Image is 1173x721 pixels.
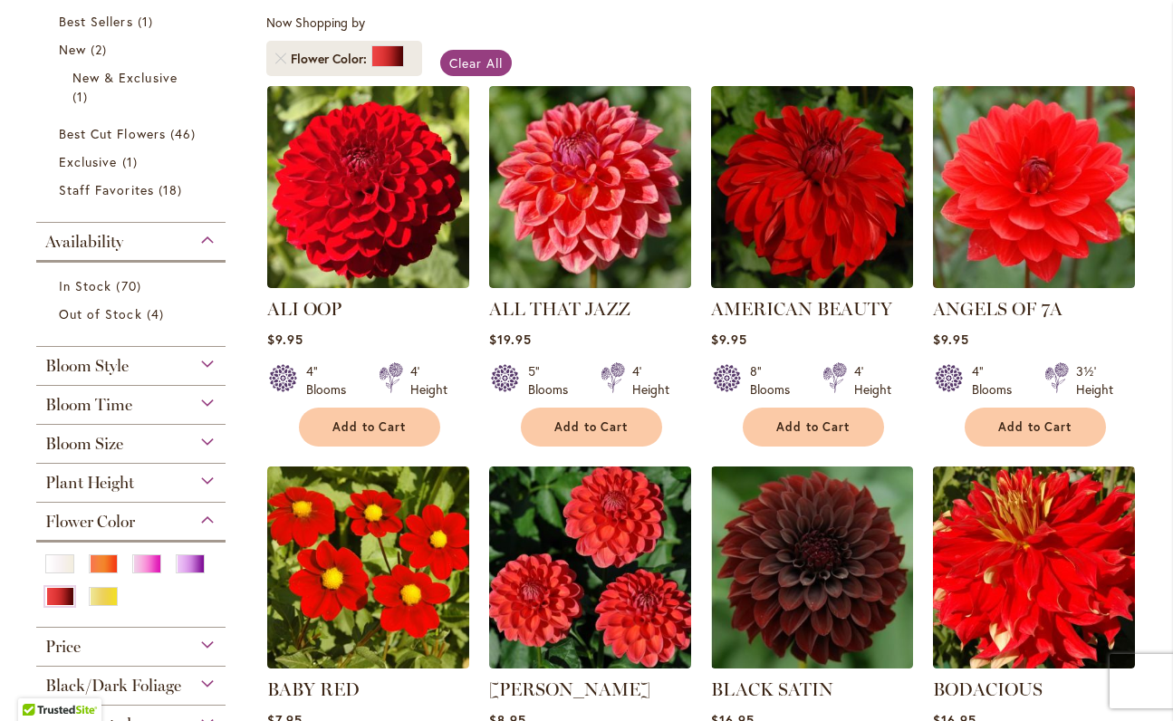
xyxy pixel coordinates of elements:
a: BODACIOUS [933,655,1135,672]
span: Best Sellers [59,13,133,30]
a: [PERSON_NAME] [489,678,650,700]
a: Remove Flower Color Red [275,53,286,64]
span: $9.95 [711,331,747,348]
a: New &amp; Exclusive [72,68,194,106]
span: Bloom Size [45,434,123,454]
span: Exclusive [59,153,117,170]
a: ANGELS OF 7A [933,298,1062,320]
button: Add to Cart [299,408,440,447]
span: Black/Dark Foliage [45,676,181,696]
button: Add to Cart [521,408,662,447]
a: AMERICAN BEAUTY [711,274,913,292]
img: AMERICAN BEAUTY [711,86,913,288]
span: $19.95 [489,331,532,348]
span: 70 [116,276,145,295]
span: 2 [91,40,111,59]
span: 1 [72,87,92,106]
a: ALI OOP [267,274,469,292]
div: 8" Blooms [750,362,801,399]
span: Staff Favorites [59,181,154,198]
a: Out of Stock 4 [59,304,207,323]
a: ANGELS OF 7A [933,274,1135,292]
span: Add to Cart [554,419,629,435]
div: 5" Blooms [528,362,579,399]
div: 4' Height [632,362,669,399]
iframe: Launch Accessibility Center [14,657,64,707]
a: BABY RED [267,655,469,672]
span: Add to Cart [332,419,407,435]
a: BABY RED [267,678,360,700]
div: 4" Blooms [972,362,1023,399]
a: BLACK SATIN [711,678,833,700]
span: New & Exclusive [72,69,178,86]
img: BLACK SATIN [711,466,913,668]
span: Availability [45,232,123,252]
span: 1 [122,152,142,171]
span: 18 [159,180,187,199]
span: 4 [147,304,168,323]
a: New [59,40,207,59]
a: BODACIOUS [933,678,1043,700]
a: ALI OOP [267,298,341,320]
a: Staff Favorites [59,180,207,199]
a: In Stock 70 [59,276,207,295]
span: Flower Color [291,50,371,68]
span: Price [45,637,81,657]
img: ALL THAT JAZZ [489,86,691,288]
span: New [59,41,86,58]
img: ALI OOP [267,86,469,288]
span: $9.95 [267,331,303,348]
span: $9.95 [933,331,969,348]
a: Clear All [440,50,512,76]
img: ANGELS OF 7A [933,86,1135,288]
img: BODACIOUS [933,466,1135,668]
span: Bloom Style [45,356,129,376]
div: 3½' Height [1076,362,1113,399]
span: Out of Stock [59,305,142,322]
span: Clear All [449,54,503,72]
span: Add to Cart [998,419,1072,435]
img: BABY RED [267,466,469,668]
div: 4" Blooms [306,362,357,399]
a: AMERICAN BEAUTY [711,298,892,320]
a: Best Sellers [59,12,207,31]
span: Bloom Time [45,395,132,415]
span: 46 [170,124,200,143]
img: BENJAMIN MATTHEW [489,466,691,668]
button: Add to Cart [965,408,1106,447]
span: Add to Cart [776,419,851,435]
span: In Stock [59,277,111,294]
div: 4' Height [854,362,891,399]
span: Flower Color [45,512,135,532]
a: Best Cut Flowers [59,124,207,143]
span: Best Cut Flowers [59,125,166,142]
span: 1 [138,12,158,31]
button: Add to Cart [743,408,884,447]
a: Exclusive [59,152,207,171]
a: BENJAMIN MATTHEW [489,655,691,672]
span: Now Shopping by [266,14,365,31]
a: BLACK SATIN [711,655,913,672]
a: ALL THAT JAZZ [489,298,630,320]
div: 4' Height [410,362,447,399]
span: Plant Height [45,473,134,493]
a: ALL THAT JAZZ [489,274,691,292]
